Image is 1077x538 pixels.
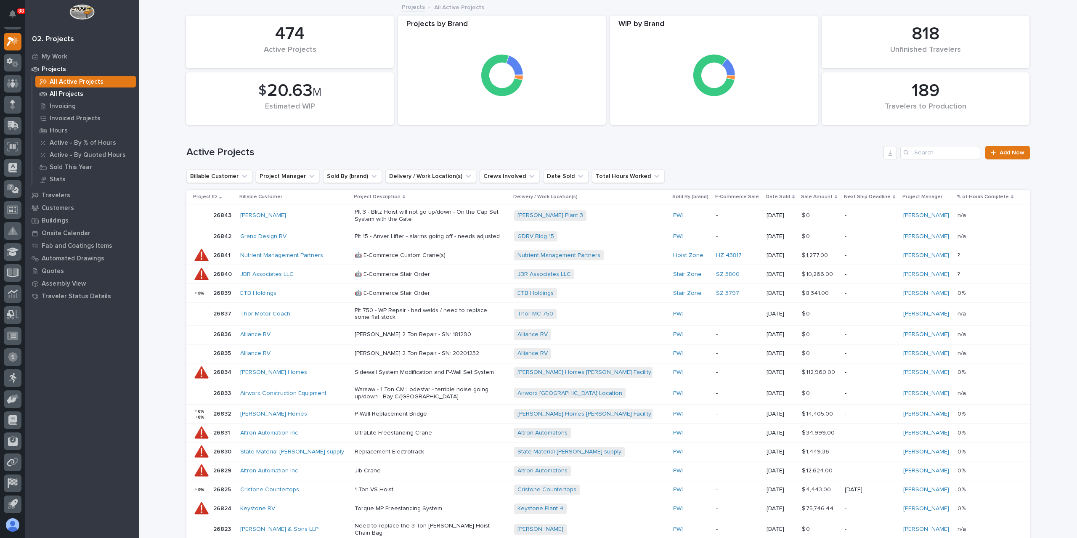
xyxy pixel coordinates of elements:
[903,429,949,437] a: [PERSON_NAME]
[213,210,233,219] p: 26843
[767,505,795,512] p: [DATE]
[802,485,833,493] p: $ 4,443.00
[903,271,949,278] a: [PERSON_NAME]
[213,269,233,278] p: 26840
[25,239,139,252] a: Fab and Coatings Items
[903,448,949,456] a: [PERSON_NAME]
[240,310,290,318] a: Thor Motor Coach
[844,192,891,201] p: Next Ship Deadline
[802,210,812,219] p: $ 0
[355,271,502,278] p: 🤖 E-Commerce Stair Order
[802,388,812,397] p: $ 0
[25,201,139,214] a: Customers
[240,331,271,338] a: Alliance RV
[958,210,968,219] p: n/a
[25,252,139,265] a: Automated Drawings
[958,329,968,338] p: n/a
[186,265,1030,284] tr: 2684026840 JBR Associates LLC 🤖 E-Commerce Stair OrderJBR Associates LLC Stair Zone SZ 3800 [DATE...
[240,467,298,474] a: Altron Automation Inc
[673,467,683,474] a: PWI
[186,146,881,159] h1: Active Projects
[213,447,233,456] p: 26830
[716,290,739,297] a: SZ 3797
[517,212,583,219] a: [PERSON_NAME] Plant 3
[845,350,897,357] p: -
[517,467,568,474] a: Altron Automatons
[845,411,897,418] p: -
[355,522,502,537] p: Need to replace the 3 Ton [PERSON_NAME] Hoist Chain Bag
[802,447,831,456] p: $ 1,449.36
[50,164,92,171] p: Sold This Year
[25,277,139,290] a: Assembly View
[240,290,276,297] a: ETB Holdings
[186,227,1030,246] tr: 2684226842 Grand Design RV Plt 15 - Anver Lifter - alarms going off - needs adjustedGDRV Bldg 15 ...
[355,209,502,223] p: Plt 3 - Blitz Hoist will not go up/down - On the Cap Set System with the Gate
[802,329,812,338] p: $ 0
[50,176,66,183] p: Stats
[958,409,967,418] p: 0%
[716,212,760,219] p: -
[673,448,683,456] a: PWI
[42,293,111,300] p: Traveler Status Details
[517,429,568,437] a: Altron Automatons
[903,290,949,297] a: [PERSON_NAME]
[186,170,252,183] button: Billable Customer
[767,411,795,418] p: [DATE]
[240,252,323,259] a: Nutrient Management Partners
[958,309,968,318] p: n/a
[958,485,967,493] p: 0%
[32,161,139,173] a: Sold This Year
[240,390,326,397] a: Airworx Construction Equipment
[716,526,760,533] p: -
[716,411,760,418] p: -
[240,271,294,278] a: JBR Associates LLC
[673,233,683,240] a: PWI
[32,149,139,161] a: Active - By Quoted Hours
[213,409,233,418] p: 26832
[802,309,812,318] p: $ 0
[200,102,379,120] div: Estimated WIP
[767,331,795,338] p: [DATE]
[592,170,665,183] button: Total Hours Worked
[355,331,502,338] p: [PERSON_NAME] 2 Ton Repair - SN: 181290
[767,252,795,259] p: [DATE]
[767,290,795,297] p: [DATE]
[193,192,217,201] p: Project ID
[958,447,967,456] p: 0%
[767,448,795,456] p: [DATE]
[267,82,313,100] span: 20.63
[543,170,589,183] button: Date Sold
[902,192,942,201] p: Project Manager
[513,192,578,201] p: Delivery / Work Location(s)
[25,290,139,302] a: Traveler Status Details
[25,214,139,227] a: Buildings
[213,348,233,357] p: 26835
[845,310,897,318] p: -
[716,448,760,456] p: -
[845,390,897,397] p: -
[673,212,683,219] a: PWI
[213,288,233,297] p: 26839
[903,331,949,338] a: [PERSON_NAME]
[258,83,266,99] span: $
[69,4,94,20] img: Workspace Logo
[802,524,812,533] p: $ 0
[355,448,502,456] p: Replacement Electrotrack
[802,367,837,376] p: $ 112,960.00
[903,486,949,493] a: [PERSON_NAME]
[355,307,502,321] p: Plt 750 - WP Repair - bad welds / need to replace some flat stock
[802,409,835,418] p: $ 14,405.00
[186,284,1030,302] tr: 2683926839 ETB Holdings 🤖 E-Commerce Stair OrderETB Holdings Stair Zone SZ 3797 [DATE]$ 8,341.00$...
[903,252,949,259] a: [PERSON_NAME]
[802,504,835,512] p: $ 75,746.44
[213,428,232,437] p: 26831
[802,269,835,278] p: $ 10,266.00
[845,448,897,456] p: -
[1000,150,1024,156] span: Add New
[186,204,1030,227] tr: 2684326843 [PERSON_NAME] Plt 3 - Blitz Hoist will not go up/down - On the Cap Set System with the...
[673,369,683,376] a: PWI
[355,350,502,357] p: [PERSON_NAME] 2 Ton Repair - SN: 20201232
[50,115,101,122] p: Invoiced Projects
[900,146,980,159] input: Search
